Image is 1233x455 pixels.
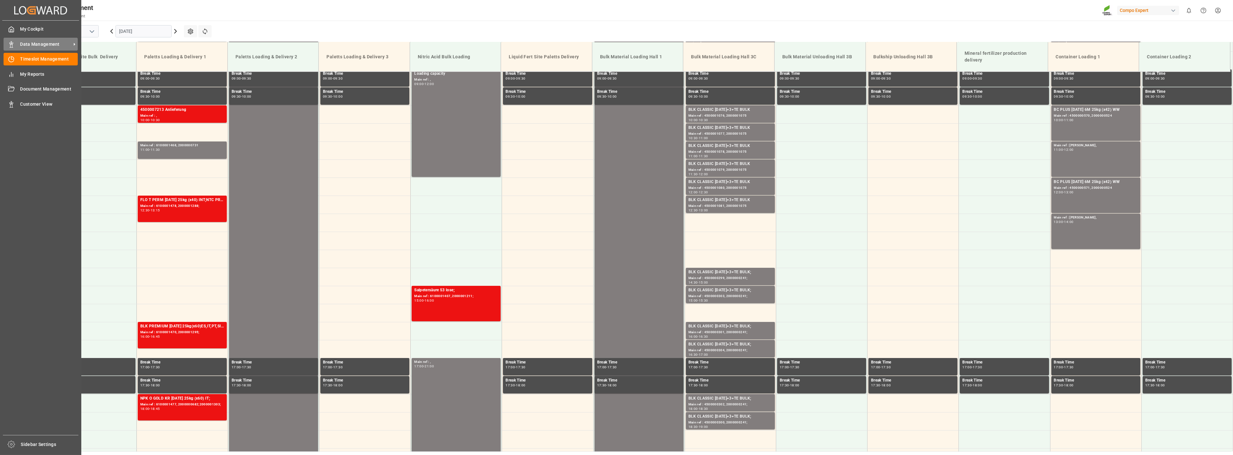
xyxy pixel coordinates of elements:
[871,77,880,80] div: 09:00
[424,82,425,85] div: -
[1054,377,1138,384] div: Break Time
[871,377,955,384] div: Break Time
[149,209,150,212] div: -
[4,98,78,110] a: Customer View
[871,51,952,63] div: Bulkship Unloading Hall 3B
[232,366,241,369] div: 17:00
[1054,191,1063,194] div: 12:00
[789,77,790,80] div: -
[699,209,708,212] div: 13:00
[1064,148,1074,151] div: 12:00
[232,384,241,387] div: 17:30
[606,95,607,98] div: -
[151,148,160,151] div: 11:30
[87,26,96,36] button: open menu
[698,299,699,302] div: -
[1182,3,1196,18] button: show 0 new notifications
[688,276,772,281] div: Main ref : 4500000299, 2000000241;
[1054,148,1063,151] div: 11:00
[140,377,224,384] div: Break Time
[151,77,160,80] div: 09:30
[688,191,698,194] div: 12:00
[232,89,316,95] div: Break Time
[688,161,772,167] div: BLK CLASSIC [DATE]+3+TE BULK
[151,335,160,338] div: 16:45
[140,143,224,148] div: Main ref : 6100001468, 2000000731
[688,143,772,149] div: BLK CLASSIC [DATE]+3+TE BULK
[1063,95,1064,98] div: -
[688,209,698,212] div: 12:30
[149,335,150,338] div: -
[688,384,698,387] div: 17:30
[140,323,224,330] div: BLK PREMIUM [DATE] 25kg(x60)ES,IT,PT,SI;BLK CLASSIC [DATE] 25kg(x60)ES,IT,PT,SI;
[699,299,708,302] div: 15:30
[516,77,526,80] div: 09:30
[149,95,150,98] div: -
[790,384,799,387] div: 18:00
[688,341,772,348] div: BLK CLASSIC [DATE]+3+TE BULK;
[425,82,434,85] div: 12:00
[49,377,133,384] div: Break Time
[962,95,972,98] div: 09:30
[242,95,251,98] div: 10:00
[780,359,864,366] div: Break Time
[962,359,1046,366] div: Break Time
[1054,95,1063,98] div: 09:30
[688,287,772,294] div: BLK CLASSIC [DATE]+3+TE BULK;
[4,23,78,35] a: My Cockpit
[1063,191,1064,194] div: -
[140,197,224,203] div: FLO T PERM [DATE] 25kg (x40) INT;NTC PREMIUM [DATE] 25kg (x40) D,EN,PL;NTC SUPREM [DATE] 25kg (x4...
[324,51,405,63] div: Paletts Loading & Delivery 3
[597,95,606,98] div: 09:30
[698,281,699,284] div: -
[688,71,772,77] div: Break Time
[698,155,699,158] div: -
[871,366,880,369] div: 17:00
[333,366,343,369] div: 17:30
[1102,5,1113,16] img: Screenshot%202023-09-29%20at%2010.02.21.png_1712312052.png
[50,51,131,63] div: Liquid Fert Site Bulk Delivery
[688,179,772,185] div: BLK CLASSIC [DATE]+3+TE BULK
[332,95,333,98] div: -
[607,95,617,98] div: 10:00
[242,366,251,369] div: 17:30
[699,95,708,98] div: 10:00
[232,359,316,366] div: Break Time
[597,366,606,369] div: 17:00
[698,77,699,80] div: -
[140,366,150,369] div: 17:00
[140,330,224,335] div: Main ref : 6100001470, 2000001295;
[506,71,589,77] div: Break Time
[1144,51,1225,63] div: Container Loading 2
[151,366,160,369] div: 17:30
[323,377,407,384] div: Break Time
[1117,4,1182,16] button: Compo Expert
[1053,51,1134,63] div: Container Loading 1
[1156,366,1165,369] div: 17:30
[323,359,407,366] div: Break Time
[1054,143,1138,148] div: Main ref : [PERSON_NAME],
[241,366,242,369] div: -
[698,119,699,121] div: -
[688,353,698,356] div: 16:30
[151,119,160,121] div: 10:30
[149,77,150,80] div: -
[20,41,71,48] span: Data Management
[332,77,333,80] div: -
[1145,89,1229,95] div: Break Time
[1064,366,1074,369] div: 17:30
[597,359,681,366] div: Break Time
[699,155,708,158] div: 11:30
[699,384,708,387] div: 18:00
[597,377,681,384] div: Break Time
[49,359,133,366] div: Break Time
[4,53,78,65] a: Timeslot Management
[607,366,617,369] div: 17:30
[790,77,799,80] div: 09:30
[780,384,789,387] div: 17:30
[323,384,332,387] div: 17:30
[4,68,78,80] a: My Reports
[149,148,150,151] div: -
[49,71,133,77] div: Break Time
[140,95,150,98] div: 09:30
